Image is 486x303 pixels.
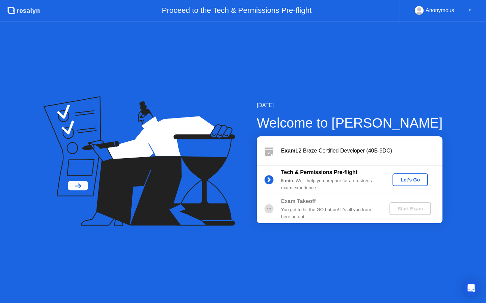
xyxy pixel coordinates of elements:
button: Let's Go [393,173,428,186]
div: ▼ [468,6,471,15]
button: Start Exam [389,202,431,215]
div: Let's Go [395,177,425,182]
div: [DATE] [257,101,443,109]
b: Exam [281,148,296,154]
b: Tech & Permissions Pre-flight [281,169,357,175]
div: Start Exam [392,206,428,211]
b: 5 min [281,178,293,183]
div: You get to hit the GO button! It’s all you from here on out [281,206,378,220]
div: : We’ll help you prepare for a no-stress exam experience [281,177,378,191]
b: Exam Takeoff [281,198,316,204]
div: Anonymous [426,6,454,15]
div: Open Intercom Messenger [463,280,479,296]
div: L2 Braze Certified Developer (40B-9DC) [281,147,442,155]
div: Welcome to [PERSON_NAME] [257,113,443,133]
